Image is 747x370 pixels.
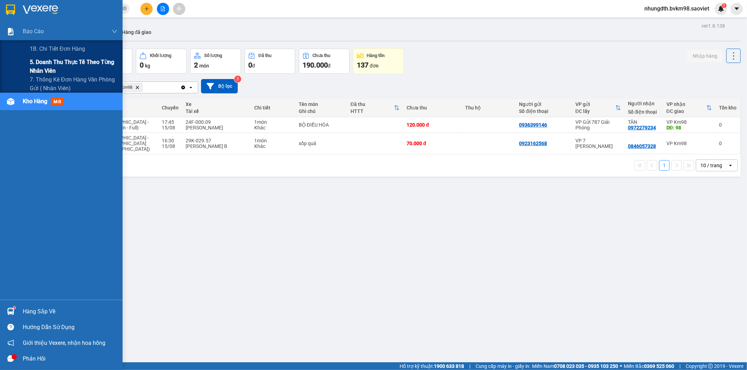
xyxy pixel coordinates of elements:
[700,162,722,169] div: 10 / trang
[258,53,271,58] div: Đã thu
[400,362,464,370] span: Hỗ trợ kỹ thuật:
[663,99,715,117] th: Toggle SortBy
[708,364,713,369] span: copyright
[554,363,618,369] strong: 0708 023 035 - 0935 103 250
[659,160,670,171] button: 1
[519,141,547,146] div: 0923162568
[407,122,458,128] div: 120.000 đ
[644,363,674,369] strong: 0369 525 060
[244,49,295,74] button: Đã thu0đ
[199,63,209,69] span: món
[254,119,291,125] div: 1 món
[190,49,241,74] button: Số lượng2món
[99,135,150,152] span: [GEOGRAPHIC_DATA] - [GEOGRAPHIC_DATA] ([GEOGRAPHIC_DATA])
[6,5,15,15] img: logo-vxr
[628,119,659,125] div: TÂN
[99,119,149,130] span: [GEOGRAPHIC_DATA] - Sapa (Cabin - Full)
[252,63,255,69] span: đ
[186,119,247,125] div: 24F-000.09
[701,22,725,30] div: ver 1.8.138
[254,125,291,130] div: Khác
[111,83,143,92] span: VP Km98, close by backspace
[116,24,157,41] button: Hàng đã giao
[7,98,14,105] img: warehouse-icon
[23,339,105,347] span: Giới thiệu Vexere, nhận hoa hồng
[177,6,181,11] span: aim
[7,324,14,330] span: question-circle
[639,4,715,13] span: nhungdth.bvkm98.saoviet
[666,101,706,107] div: VP nhận
[370,63,379,69] span: đơn
[666,141,712,146] div: VP Km98
[666,125,712,130] div: DĐ: 98
[575,119,621,130] div: VP Gửi 787 Giải Phóng
[351,108,394,114] div: HTTT
[162,143,179,149] div: 15/08
[186,143,247,149] div: [PERSON_NAME] B
[162,119,179,125] div: 17:45
[99,105,155,111] div: Tuyến
[186,108,247,114] div: Tài xế
[347,99,403,117] th: Toggle SortBy
[160,6,165,11] span: file-add
[575,101,615,107] div: VP gửi
[687,50,723,62] button: Nhập hàng
[144,84,145,91] input: Selected VP Km98.
[299,101,344,107] div: Tên món
[465,105,512,111] div: Thu hộ
[624,362,674,370] span: Miền Bắc
[23,27,44,36] span: Báo cáo
[299,108,344,114] div: Ghi chú
[519,101,568,107] div: Người gửi
[303,61,328,69] span: 190.000
[722,3,727,8] sup: 1
[719,105,736,111] div: Tồn kho
[666,119,712,125] div: VP Km98
[723,3,725,8] span: 1
[628,125,656,130] div: 0972279234
[731,3,743,15] button: caret-down
[719,141,736,146] div: 0
[30,58,117,75] span: 5. Doanh thu thực tế theo từng nhân viên
[51,98,64,106] span: mới
[254,105,291,111] div: Chi tiết
[313,53,331,58] div: Chưa thu
[145,63,150,69] span: kg
[162,138,179,143] div: 16:30
[519,108,568,114] div: Số điện thoại
[248,61,252,69] span: 0
[351,101,394,107] div: Đã thu
[186,101,247,107] div: Xe
[194,61,198,69] span: 2
[140,61,144,69] span: 0
[575,108,615,114] div: ĐC lấy
[123,6,127,10] span: close-circle
[150,53,171,58] div: Khối lượng
[140,3,153,15] button: plus
[157,3,169,15] button: file-add
[299,141,344,146] div: xốp quả
[434,363,464,369] strong: 1900 633 818
[328,63,331,69] span: đ
[572,99,624,117] th: Toggle SortBy
[23,98,47,105] span: Kho hàng
[123,6,127,12] span: close-circle
[299,49,350,74] button: Chưa thu190.000đ
[407,141,458,146] div: 70.000 đ
[234,76,241,83] sup: 3
[628,143,656,149] div: 0846057328
[628,109,659,115] div: Số điện thoại
[357,61,368,69] span: 137
[186,125,247,130] div: [PERSON_NAME]
[186,138,247,143] div: 29K-029.57
[575,138,621,149] div: VP 7 [PERSON_NAME]
[144,6,149,11] span: plus
[254,143,291,149] div: Khác
[204,53,222,58] div: Số lượng
[136,49,187,74] button: Khối lượng0kg
[7,28,14,35] img: solution-icon
[719,122,736,128] div: 0
[23,322,117,333] div: Hướng dẫn sử dụng
[188,85,194,90] svg: open
[666,108,706,114] div: ĐC giao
